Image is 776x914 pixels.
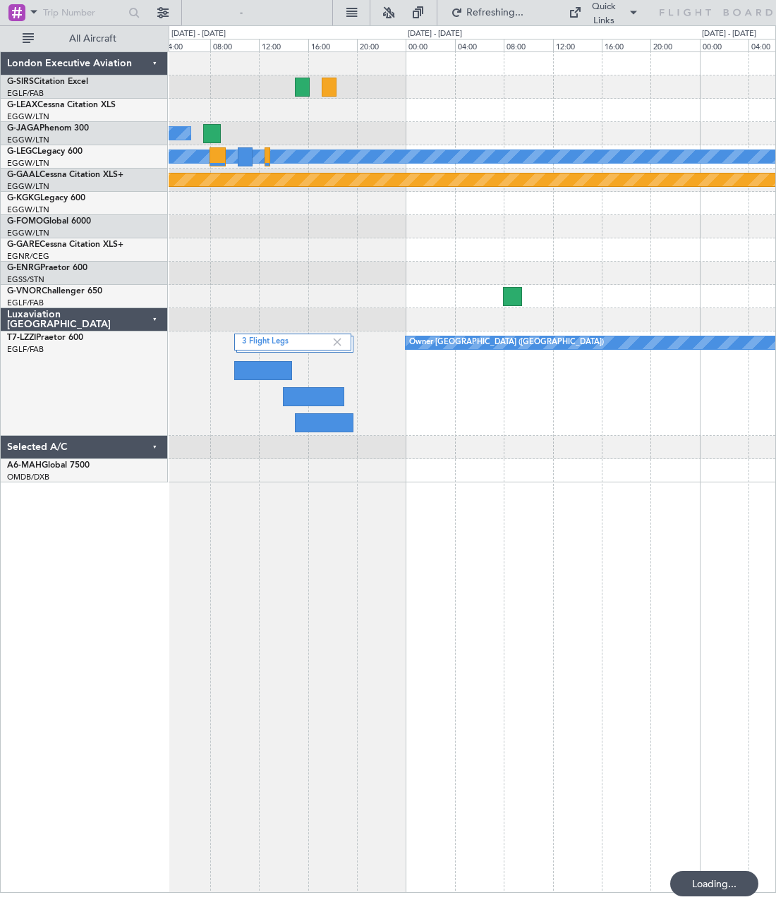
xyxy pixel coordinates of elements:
span: G-GARE [7,240,40,249]
button: All Aircraft [16,28,153,50]
a: EGGW/LTN [7,228,49,238]
a: EGGW/LTN [7,205,49,215]
a: A6-MAHGlobal 7500 [7,461,90,470]
a: G-GARECessna Citation XLS+ [7,240,123,249]
div: 00:00 [700,39,748,51]
div: [DATE] - [DATE] [702,28,756,40]
span: G-LEGC [7,147,37,156]
div: 12:00 [553,39,602,51]
a: EGLF/FAB [7,298,44,308]
a: EGSS/STN [7,274,44,285]
a: EGLF/FAB [7,344,44,355]
a: EGGW/LTN [7,135,49,145]
a: G-VNORChallenger 650 [7,287,102,295]
a: T7-LZZIPraetor 600 [7,334,83,342]
button: Quick Links [562,1,646,24]
a: G-KGKGLegacy 600 [7,194,85,202]
a: G-ENRGPraetor 600 [7,264,87,272]
div: 16:00 [308,39,357,51]
div: 08:00 [504,39,552,51]
img: gray-close.svg [331,336,344,348]
div: Loading... [670,871,758,896]
a: EGGW/LTN [7,181,49,192]
span: All Aircraft [37,34,149,44]
a: EGLF/FAB [7,88,44,99]
a: G-JAGAPhenom 300 [7,124,89,133]
a: EGGW/LTN [7,158,49,169]
a: G-SIRSCitation Excel [7,78,88,86]
div: 08:00 [210,39,259,51]
a: EGGW/LTN [7,111,49,122]
span: G-ENRG [7,264,40,272]
div: 20:00 [357,39,406,51]
a: G-GAALCessna Citation XLS+ [7,171,123,179]
span: Refreshing... [466,8,525,18]
div: 04:00 [455,39,504,51]
button: Refreshing... [444,1,529,24]
a: G-FOMOGlobal 6000 [7,217,91,226]
span: G-VNOR [7,287,42,295]
span: G-FOMO [7,217,43,226]
label: 3 Flight Legs [242,336,332,348]
span: T7-LZZI [7,334,36,342]
span: G-GAAL [7,171,40,179]
a: G-LEGCLegacy 600 [7,147,83,156]
div: [DATE] - [DATE] [171,28,226,40]
div: [DATE] - [DATE] [408,28,462,40]
span: G-KGKG [7,194,40,202]
div: 00:00 [406,39,454,51]
span: G-SIRS [7,78,34,86]
a: OMDB/DXB [7,472,49,482]
div: Owner [GEOGRAPHIC_DATA] ([GEOGRAPHIC_DATA]) [409,332,604,353]
div: 12:00 [259,39,308,51]
span: G-LEAX [7,101,37,109]
a: EGNR/CEG [7,251,49,262]
div: 16:00 [602,39,650,51]
span: G-JAGA [7,124,40,133]
input: Trip Number [43,2,124,23]
a: G-LEAXCessna Citation XLS [7,101,116,109]
div: 04:00 [161,39,210,51]
span: A6-MAH [7,461,42,470]
div: 20:00 [650,39,699,51]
